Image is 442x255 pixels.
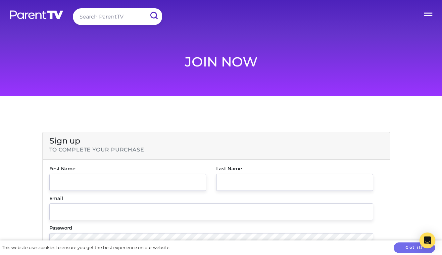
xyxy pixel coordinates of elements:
h6: to complete your purchase [49,147,383,153]
input: Submit [145,8,162,23]
img: parenttv-logo-white.4c85aaf.svg [9,10,64,20]
label: Email [49,196,373,201]
label: First Name [49,166,206,171]
label: Last Name [216,166,373,171]
div: This website uses cookies to ensure you get the best experience on our website. [2,244,171,251]
div: Open Intercom Messenger [419,233,435,248]
label: Password [49,226,373,230]
h4: Sign up [49,136,383,146]
button: Got it! [394,242,435,253]
input: Search ParentTV [73,8,162,25]
h1: Join now [37,54,405,70]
